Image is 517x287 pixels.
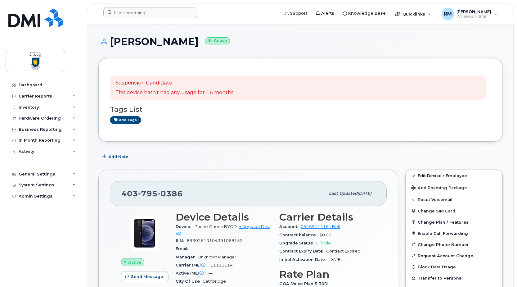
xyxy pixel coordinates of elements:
[316,241,331,245] span: Eligible
[406,181,502,194] button: Add Roaming Package
[406,261,502,272] button: Block Data Usage
[176,246,191,251] span: Email
[128,259,142,265] span: Active
[210,263,233,267] span: 11111114
[328,257,342,262] span: [DATE]
[279,257,328,262] span: Initial Activation Date
[121,271,169,282] button: Send Message
[406,205,502,216] button: Change SIM Card
[411,185,467,191] span: Add Roaming Package
[198,255,236,259] span: Unknown Manager
[126,215,163,252] img: image20231002-3703462-15mqxqi.jpeg
[406,250,502,261] button: Request Account Change
[176,224,194,229] span: Device
[205,37,230,44] small: Active
[176,279,203,284] span: City Of Use
[418,220,469,224] span: Change Plan / Features
[158,189,183,198] span: 0386
[115,89,233,96] p: This device hasn't had any usage for 16 months
[326,249,360,253] span: Contract Expired
[176,238,187,243] span: SIM
[115,80,233,87] p: Suspension Candidate
[406,272,502,284] button: Transfer to Personal
[279,249,326,253] span: Contract Expiry Date
[279,233,319,237] span: Contract balance
[110,106,491,113] h3: Tags List
[191,246,195,251] span: —
[329,191,357,196] span: Last updated
[406,170,502,181] a: Edit Device / Employee
[279,212,375,223] h3: Carrier Details
[187,238,243,243] span: 89302610104391066152
[98,151,134,162] button: Add Note
[279,281,331,286] span: GOA-Voice Plan 5 30D
[176,255,198,259] span: Manager
[279,224,301,229] span: Account
[110,116,141,124] a: Add tags
[131,274,163,280] span: Send Message
[203,279,226,284] span: Lethbridge
[319,233,331,237] span: $0.00
[209,271,213,276] span: —
[108,154,128,160] span: Add Note
[176,271,209,276] span: Active IMEI
[279,269,375,280] h3: Rate Plan
[418,231,468,235] span: Enable Call Forwarding
[98,36,502,47] h1: [PERSON_NAME]
[406,228,502,239] button: Enable Call Forwarding
[138,189,158,198] span: 795
[176,263,210,267] span: Carrier IMEI
[121,189,183,198] span: 403
[194,224,237,229] span: iPhone iPhone BYOD
[406,216,502,228] button: Change Plan / Features
[279,241,316,245] span: Upgrade Status
[406,239,502,250] button: Change Phone Number
[176,212,272,223] h3: Device Details
[357,191,371,196] span: [DATE]
[176,224,270,235] a: + Upgrade Device
[301,224,340,229] a: 0546911416 - Bell
[406,194,502,205] button: Reset Voicemail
